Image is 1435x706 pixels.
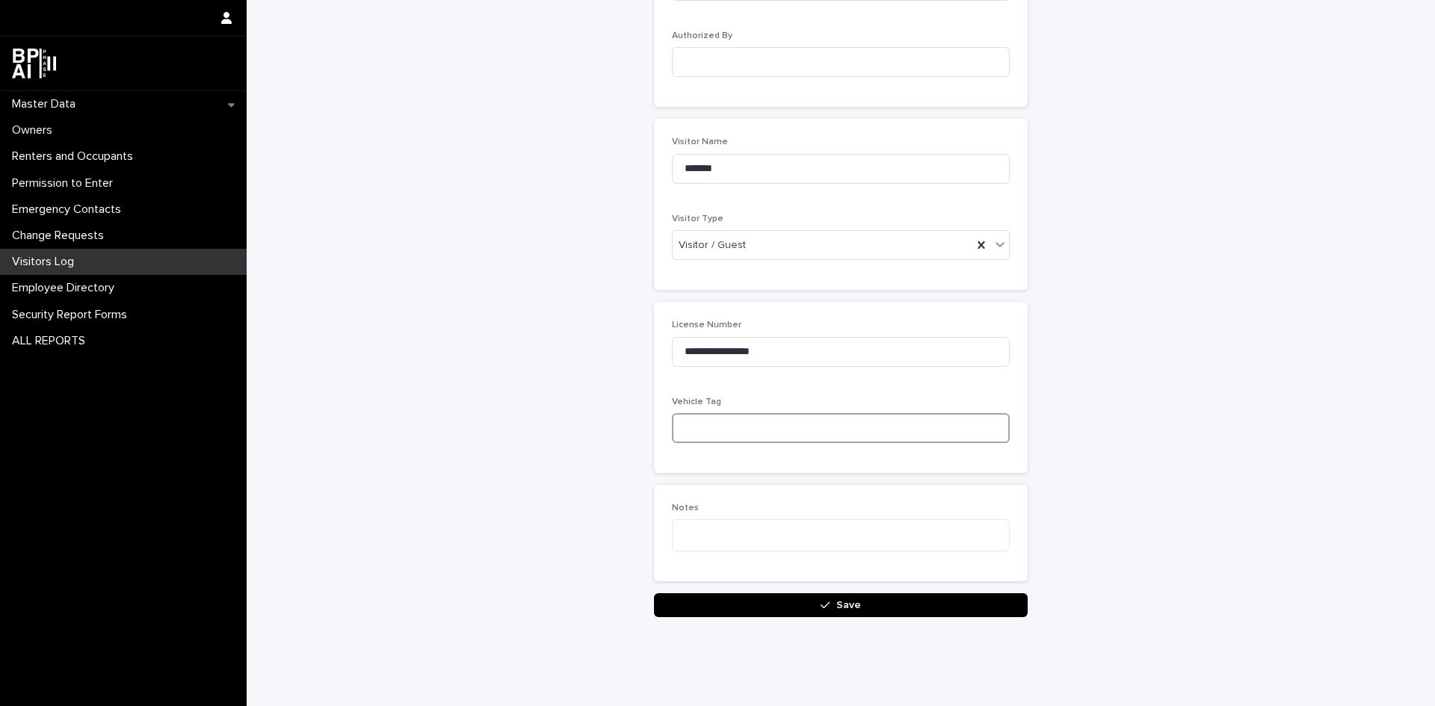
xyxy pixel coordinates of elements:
span: Visitor / Guest [679,238,746,253]
p: Master Data [6,97,87,111]
p: Visitors Log [6,255,86,269]
p: Employee Directory [6,281,126,295]
span: Authorized By [672,31,732,40]
span: Notes [672,504,699,513]
span: Visitor Type [672,214,723,223]
p: Emergency Contacts [6,202,133,217]
span: Vehicle Tag [672,397,721,406]
p: Change Requests [6,229,116,243]
p: Permission to Enter [6,176,125,191]
span: Save [836,600,861,610]
p: Owners [6,123,64,137]
button: Save [654,593,1028,617]
img: dwgmcNfxSF6WIOOXiGgu [12,49,56,78]
p: Renters and Occupants [6,149,145,164]
p: ALL REPORTS [6,334,97,348]
p: Security Report Forms [6,308,139,322]
span: Visitor Name [672,137,728,146]
span: License Number [672,321,741,329]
